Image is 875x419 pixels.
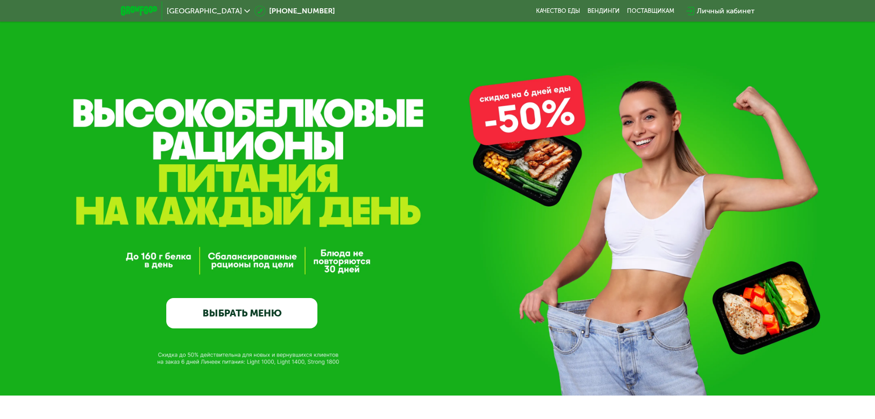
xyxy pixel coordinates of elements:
[627,7,674,15] div: поставщикам
[536,7,580,15] a: Качество еды
[167,7,242,15] span: [GEOGRAPHIC_DATA]
[587,7,620,15] a: Вендинги
[166,298,317,328] a: ВЫБРАТЬ МЕНЮ
[254,6,335,17] a: [PHONE_NUMBER]
[697,6,755,17] div: Личный кабинет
